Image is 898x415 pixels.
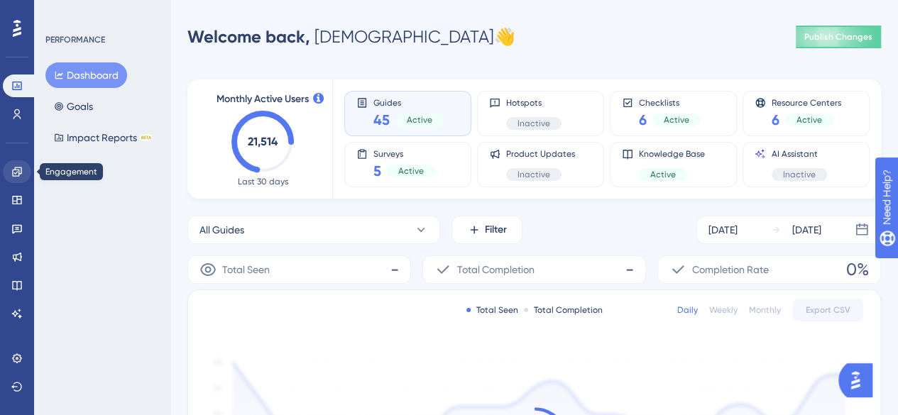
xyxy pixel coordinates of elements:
span: Active [398,165,424,177]
button: Export CSV [792,299,863,321]
div: [DATE] [792,221,821,238]
span: 45 [373,110,390,130]
span: Monthly Active Users [217,91,309,108]
span: Resource Centers [772,97,841,107]
span: Total Seen [222,261,270,278]
span: - [625,258,634,281]
span: Need Help? [33,4,89,21]
span: Hotspots [506,97,562,109]
span: Checklists [639,97,701,107]
span: All Guides [199,221,244,238]
span: Active [796,114,822,126]
span: Last 30 days [238,176,288,187]
div: Total Completion [524,304,603,316]
span: Active [664,114,689,126]
span: Export CSV [806,304,850,316]
button: Publish Changes [796,26,881,48]
div: Monthly [749,304,781,316]
span: 5 [373,161,381,181]
span: Active [407,114,432,126]
div: [DATE] [708,221,738,238]
span: Completion Rate [692,261,769,278]
span: Welcome back, [187,26,310,47]
div: Daily [677,304,698,316]
div: Total Seen [466,304,518,316]
span: Inactive [518,118,550,129]
span: - [390,258,399,281]
span: 6 [639,110,647,130]
div: [DEMOGRAPHIC_DATA] 👋 [187,26,515,48]
span: Total Completion [457,261,535,278]
span: Product Updates [506,148,575,160]
button: Filter [451,216,522,244]
span: Guides [373,97,444,107]
button: Impact ReportsBETA [45,125,161,150]
span: Knowledge Base [639,148,705,160]
span: Publish Changes [804,31,872,43]
iframe: UserGuiding AI Assistant Launcher [838,359,881,402]
div: PERFORMANCE [45,34,105,45]
span: 6 [772,110,779,130]
div: Weekly [709,304,738,316]
span: Inactive [518,169,550,180]
span: 0% [846,258,869,281]
span: AI Assistant [772,148,827,160]
span: Filter [485,221,507,238]
span: Active [650,169,676,180]
button: Dashboard [45,62,127,88]
span: Surveys [373,148,435,158]
button: Goals [45,94,102,119]
text: 21,514 [248,135,278,148]
div: BETA [140,134,153,141]
button: All Guides [187,216,440,244]
span: Inactive [783,169,816,180]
